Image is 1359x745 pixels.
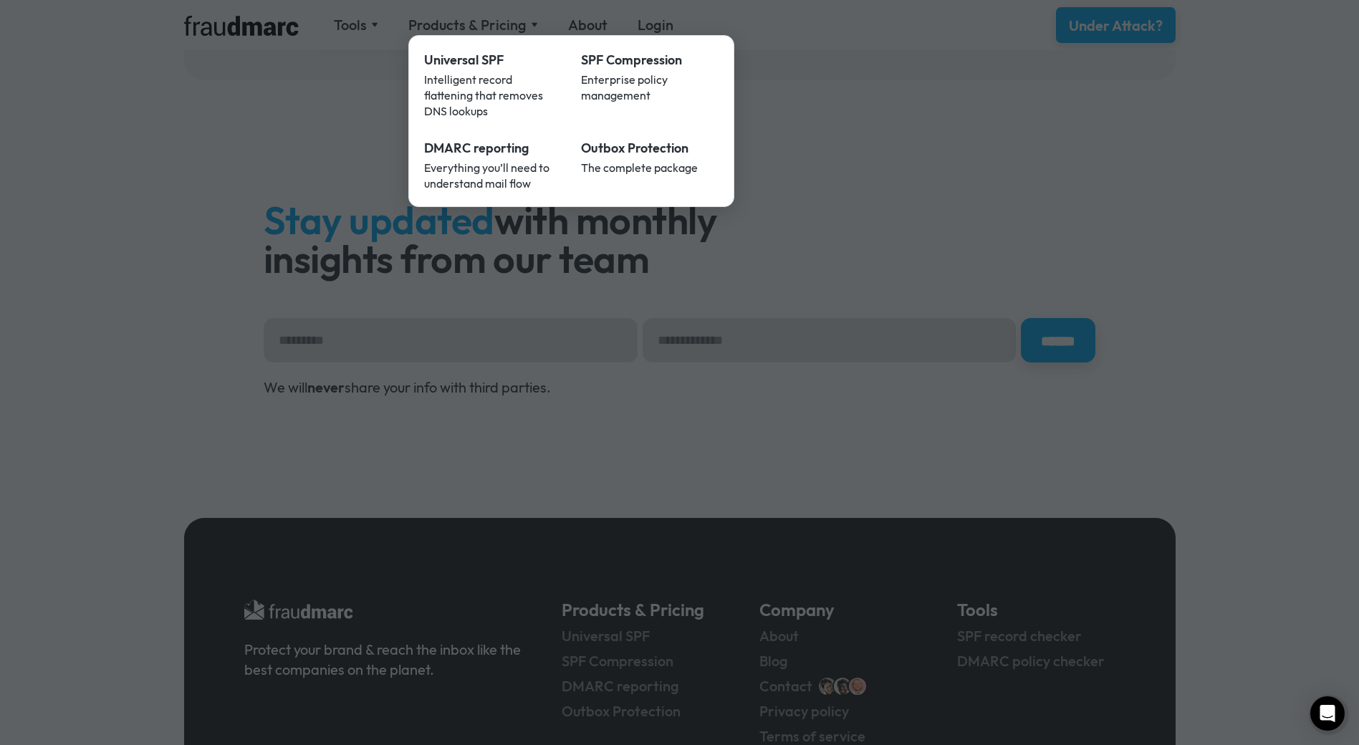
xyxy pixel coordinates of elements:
[581,51,719,69] div: SPF Compression
[414,41,572,129] a: Universal SPFIntelligent record flattening that removes DNS lookups
[1310,696,1345,731] div: Open Intercom Messenger
[424,51,562,69] div: Universal SPF
[571,129,729,201] a: Outbox ProtectionThe complete package
[424,139,562,158] div: DMARC reporting
[581,160,719,176] div: The complete package
[424,160,562,191] div: Everything you’ll need to understand mail flow
[581,139,719,158] div: Outbox Protection
[408,35,734,207] nav: Products & Pricing
[414,129,572,201] a: DMARC reportingEverything you’ll need to understand mail flow
[571,41,729,129] a: SPF CompressionEnterprise policy management
[424,72,562,119] div: Intelligent record flattening that removes DNS lookups
[581,72,719,103] div: Enterprise policy management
